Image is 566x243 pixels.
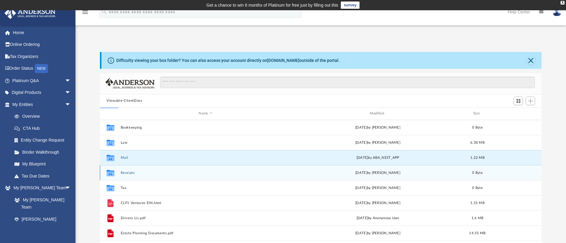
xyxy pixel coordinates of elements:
span: 1.31 MB [470,201,484,204]
div: [DATE] by [PERSON_NAME] [293,140,463,145]
div: [DATE] by [PERSON_NAME] [293,200,463,206]
div: [DATE] by [PERSON_NAME] [293,185,463,190]
div: close [561,1,564,5]
a: Binder Walkthrough [8,146,80,158]
a: Tax Organizers [4,50,80,62]
span: arrow_drop_down [65,182,77,194]
button: Dirvers Lic.pdf [121,216,290,220]
span: 0 Byte [472,126,483,129]
button: Close [527,56,535,65]
div: Name [120,111,290,116]
button: Switch to Grid View [514,97,523,105]
div: id [492,111,535,116]
button: Tax [121,186,290,190]
a: CTA Hub [8,122,80,134]
button: Estate Planning Documents.pdf [121,231,290,235]
div: Size [465,111,490,116]
a: Entity Change Request [8,134,80,146]
a: [DOMAIN_NAME] [267,58,299,63]
span: arrow_drop_down [65,75,77,87]
i: search [101,8,107,15]
button: Law [121,140,290,144]
button: Add [526,97,535,105]
div: id [103,111,118,116]
a: [PERSON_NAME] System [8,213,77,232]
span: 1.6 MB [472,216,484,219]
a: Platinum Q&Aarrow_drop_down [4,75,80,87]
button: Mail [121,155,290,159]
i: menu [82,8,89,16]
div: [DATE] by [PERSON_NAME] [293,125,463,130]
a: My [PERSON_NAME] Teamarrow_drop_down [4,182,77,194]
span: arrow_drop_down [65,87,77,99]
div: [DATE] by Anonymous User [293,215,463,221]
a: My Blueprint [8,158,77,170]
div: NEW [35,64,48,73]
div: [DATE] by ABA_NEST_APP [293,155,463,160]
input: Search files and folders [160,77,535,88]
div: Difficulty viewing your box folder? You can also access your account directly on outside of the p... [116,57,340,64]
a: survey [341,2,360,9]
div: [DATE] by [PERSON_NAME] [293,170,463,175]
a: menu [82,11,89,16]
span: arrow_drop_down [65,98,77,111]
div: [DATE] by [PERSON_NAME] [293,230,463,236]
span: 0 Byte [472,171,483,174]
span: 6.38 MB [470,141,484,144]
button: Bookkeeping [121,125,290,129]
span: 0 Byte [472,186,483,189]
a: My Entitiesarrow_drop_down [4,98,80,110]
a: Order StatusNEW [4,62,80,75]
img: User Pic [552,8,561,16]
a: Overview [8,110,80,123]
a: Tax Due Dates [8,170,80,182]
div: Modified [293,111,463,116]
button: CLF1 Ventures EIN.html [121,201,290,205]
button: Receipts [121,171,290,174]
a: Online Ordering [4,39,80,51]
a: Digital Productsarrow_drop_down [4,87,80,99]
button: Viewable-ClientDocs [107,98,142,104]
span: 14.55 MB [469,231,486,235]
a: Home [4,27,80,39]
div: Get a chance to win 6 months of Platinum for free just by filling out this [206,2,338,9]
span: 1.22 MB [470,156,484,159]
a: My [PERSON_NAME] Team [8,194,74,213]
img: Anderson Advisors Platinum Portal [3,7,57,19]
